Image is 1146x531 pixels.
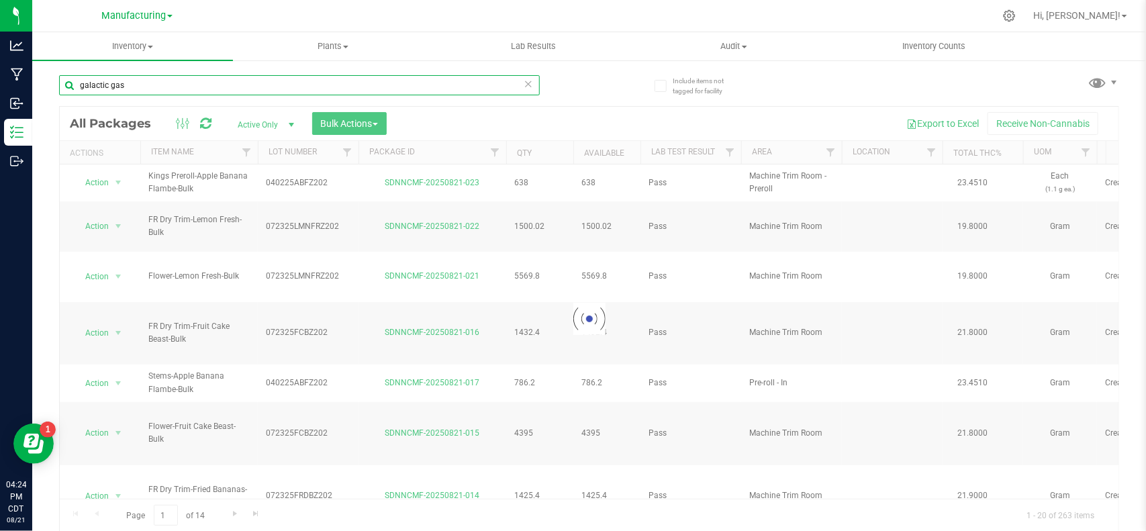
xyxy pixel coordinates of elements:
div: Manage settings [1001,9,1018,22]
iframe: Resource center [13,424,54,464]
a: Inventory [32,32,233,60]
input: Search Package ID, Item Name, SKU, Lot or Part Number... [59,75,540,95]
p: 08/21 [6,515,26,525]
a: Lab Results [433,32,634,60]
span: Plants [234,40,433,52]
span: Manufacturing [101,10,166,21]
p: 04:24 PM CDT [6,479,26,515]
inline-svg: Manufacturing [10,68,23,81]
a: Audit [634,32,834,60]
iframe: Resource center unread badge [40,422,56,438]
span: Clear [524,75,533,93]
span: Inventory [32,40,233,52]
span: Lab Results [493,40,574,52]
inline-svg: Outbound [10,154,23,168]
span: Inventory Counts [885,40,984,52]
a: Inventory Counts [834,32,1035,60]
inline-svg: Inventory [10,126,23,139]
a: Plants [233,32,434,60]
inline-svg: Inbound [10,97,23,110]
span: Include items not tagged for facility [673,76,740,96]
inline-svg: Analytics [10,39,23,52]
span: Hi, [PERSON_NAME]! [1033,10,1120,21]
span: Audit [634,40,834,52]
